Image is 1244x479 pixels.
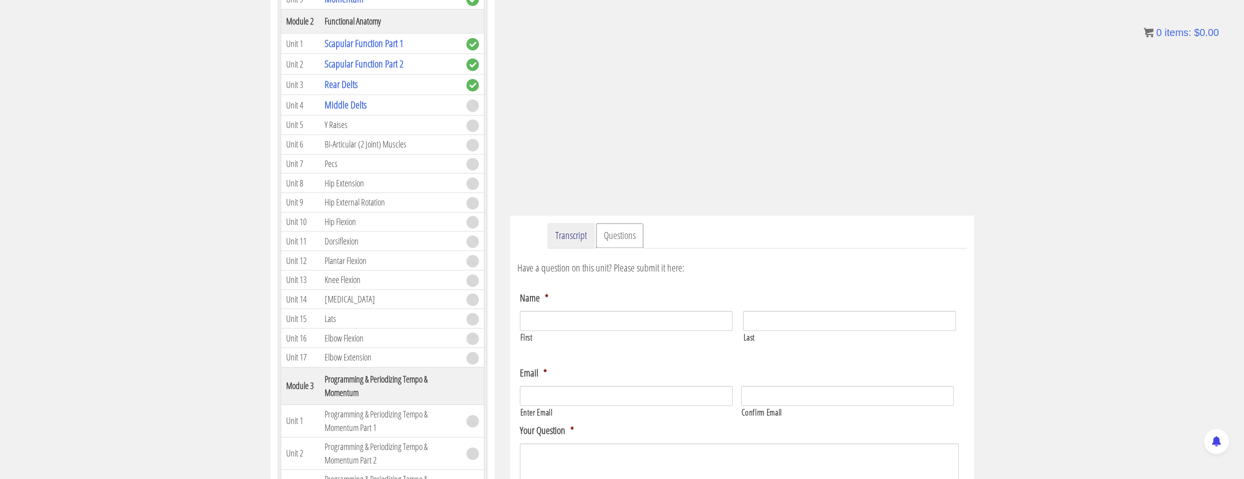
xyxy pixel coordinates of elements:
[325,57,404,70] a: Scapular Function Part 2
[1144,27,1219,38] a: 0 items: $0.00
[281,54,320,74] td: Unit 2
[320,251,461,270] td: Plantar Flexion
[320,212,461,231] td: Hip Flexion
[320,231,461,251] td: Dorsiflexion
[320,154,461,173] td: Pecs
[325,77,358,91] a: Rear Delts
[281,270,320,289] td: Unit 13
[320,9,461,33] th: Functional Anatomy
[1165,27,1191,38] span: items:
[466,38,479,50] span: complete
[281,193,320,212] td: Unit 9
[596,223,644,248] a: Questions
[281,251,320,270] td: Unit 12
[320,328,461,348] td: Elbow Flexion
[320,115,461,135] td: Y Raises
[281,33,320,54] td: Unit 1
[281,212,320,231] td: Unit 10
[281,347,320,367] td: Unit 17
[281,74,320,95] td: Unit 3
[466,58,479,71] span: complete
[281,289,320,309] td: Unit 14
[320,270,461,289] td: Knee Flexion
[281,154,320,173] td: Unit 7
[1194,27,1200,38] span: $
[320,309,461,328] td: Lats
[744,331,956,343] label: Last
[1194,27,1219,38] bdi: 0.00
[281,404,320,437] td: Unit 1
[520,406,733,418] label: Enter Email
[281,437,320,469] td: Unit 2
[281,115,320,135] td: Unit 5
[320,437,461,469] td: Programming & Periodizing Tempo & Momentum Part 2
[320,347,461,367] td: Elbow Extension
[281,367,320,404] th: Module 3
[1156,27,1162,38] span: 0
[325,36,404,50] a: Scapular Function Part 1
[517,260,967,275] p: Have a question on this unit? Please submit it here:
[742,406,954,418] label: Confirm Email
[320,289,461,309] td: [MEDICAL_DATA]
[320,404,461,437] td: Programming & Periodizing Tempo & Momentum Part 1
[281,95,320,115] td: Unit 4
[320,173,461,193] td: Hip Extension
[320,134,461,154] td: Bi-Articular (2 Joint) Muscles
[320,193,461,212] td: Hip External Rotation
[547,223,595,248] a: Transcript
[281,328,320,348] td: Unit 16
[466,79,479,91] span: complete
[520,424,574,437] label: Your Question
[281,173,320,193] td: Unit 8
[520,331,733,343] label: First
[520,291,548,304] label: Name
[281,231,320,251] td: Unit 11
[1144,27,1154,37] img: icon11.png
[281,134,320,154] td: Unit 6
[281,309,320,328] td: Unit 15
[520,366,547,379] label: Email
[325,98,367,111] a: Middle Delts
[281,9,320,33] th: Module 2
[320,367,461,404] th: Programming & Periodizing Tempo & Momentum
